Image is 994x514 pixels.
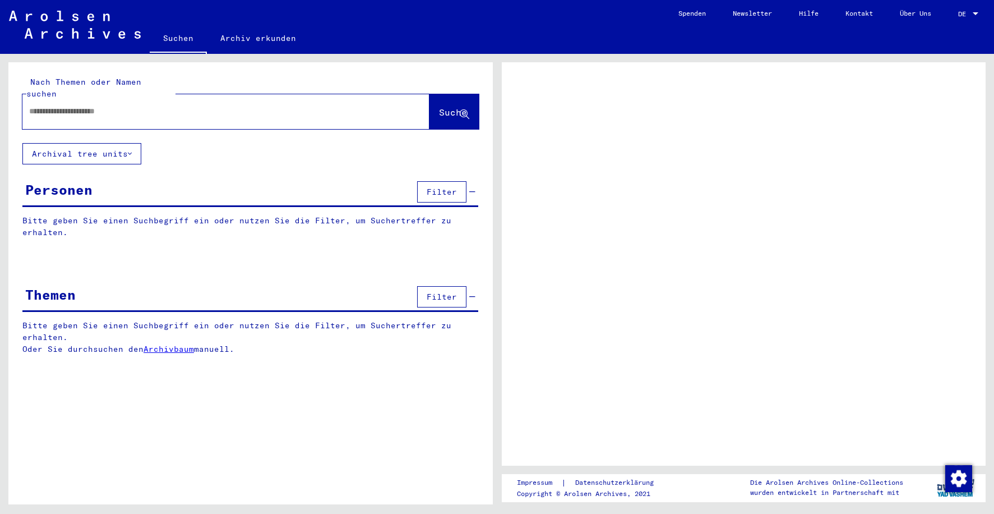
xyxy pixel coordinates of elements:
[25,180,93,200] div: Personen
[517,477,667,489] div: |
[750,488,903,498] p: wurden entwickelt in Partnerschaft mit
[22,215,478,238] p: Bitte geben Sie einen Suchbegriff ein oder nutzen Sie die Filter, um Suchertreffer zu erhalten.
[207,25,309,52] a: Archiv erkunden
[945,465,972,492] img: Zustimmung ändern
[750,478,903,488] p: Die Arolsen Archives Online-Collections
[26,77,141,99] mat-label: Nach Themen oder Namen suchen
[417,286,466,308] button: Filter
[517,489,667,499] p: Copyright © Arolsen Archives, 2021
[566,477,667,489] a: Datenschutzerklärung
[517,477,561,489] a: Impressum
[144,344,194,354] a: Archivbaum
[427,187,457,197] span: Filter
[22,143,141,164] button: Archival tree units
[25,284,76,305] div: Themen
[9,11,141,39] img: Arolsen_neg.svg
[150,25,207,54] a: Suchen
[935,474,977,502] img: yv_logo.png
[958,10,970,18] span: DE
[417,181,466,203] button: Filter
[429,94,479,129] button: Suche
[427,292,457,302] span: Filter
[439,107,467,118] span: Suche
[22,320,479,355] p: Bitte geben Sie einen Suchbegriff ein oder nutzen Sie die Filter, um Suchertreffer zu erhalten. O...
